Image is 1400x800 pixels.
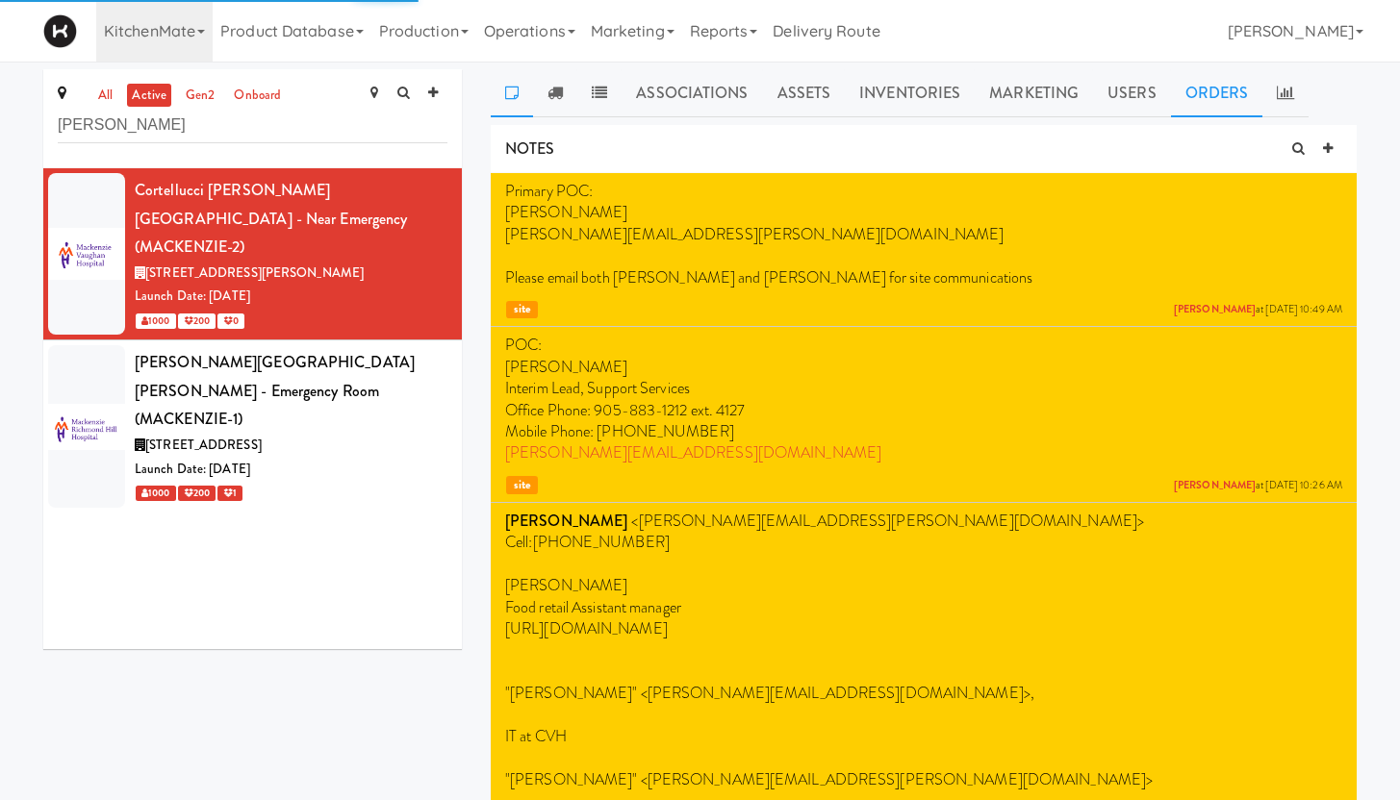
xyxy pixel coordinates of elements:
span: 200 [178,313,216,329]
li: [PERSON_NAME][GEOGRAPHIC_DATA][PERSON_NAME] - Emergency Room (MACKENZIE-1)[STREET_ADDRESS]Launch ... [43,340,462,512]
p: [PERSON_NAME] [505,202,1342,223]
a: gen2 [181,84,219,108]
a: active [127,84,171,108]
span: NOTES [505,137,555,160]
a: Marketing [975,69,1093,117]
p: Mobile Phone: [PHONE_NUMBER] [505,421,1342,442]
span: at [DATE] 10:26 AM [1174,479,1342,493]
strong: [PERSON_NAME] [505,510,627,532]
a: [PERSON_NAME] [1174,302,1256,316]
span: 0 [217,313,244,329]
span: 200 [178,486,216,501]
a: [PERSON_NAME] [1174,478,1256,492]
span: site [506,301,538,319]
img: Micromart [43,14,77,48]
p: [URL][DOMAIN_NAME] [505,618,1342,639]
span: IT at CVH [505,725,567,747]
span: 1000 [136,486,176,501]
div: Cortellucci [PERSON_NAME][GEOGRAPHIC_DATA] - near Emergency (MACKENZIE-2) [135,176,447,262]
a: all [93,84,117,108]
span: [STREET_ADDRESS] [145,436,262,454]
span: 1000 [136,313,176,329]
a: onboard [229,84,286,108]
span: at [DATE] 10:49 AM [1174,303,1342,317]
div: [PERSON_NAME][GEOGRAPHIC_DATA][PERSON_NAME] - Emergency Room (MACKENZIE-1) [135,348,447,434]
span: [STREET_ADDRESS][PERSON_NAME] [145,263,364,282]
p: Cell: [505,532,1342,553]
span: <[PERSON_NAME][EMAIL_ADDRESS][PERSON_NAME][DOMAIN_NAME]> [631,510,1144,532]
p: [PERSON_NAME] [505,357,1342,378]
span: 1 [217,486,242,501]
a: Associations [622,69,762,117]
p: Primary POC: [505,181,1342,202]
a: Inventories [845,69,975,117]
p: Please email both [PERSON_NAME] and [PERSON_NAME] for site communications [505,267,1342,288]
input: Search site [58,108,447,143]
li: Cortellucci [PERSON_NAME][GEOGRAPHIC_DATA] - near Emergency (MACKENZIE-2)[STREET_ADDRESS][PERSON_... [43,168,462,340]
p: POC: [505,335,1342,356]
a: [PERSON_NAME][EMAIL_ADDRESS][DOMAIN_NAME] [505,441,881,463]
span: Food retail Assistant manager [505,596,681,618]
p: Office Phone: 905-883-1212 ext. 4127 [505,400,1342,421]
span: [PHONE_NUMBER] [533,531,670,553]
span: site [506,476,538,494]
p: Interim Lead, Support Services [505,378,1342,399]
span: "[PERSON_NAME]" <[PERSON_NAME][EMAIL_ADDRESS][DOMAIN_NAME]>, [505,682,1034,704]
p: [PERSON_NAME] [505,575,1342,596]
span: "[PERSON_NAME]" <[PERSON_NAME][EMAIL_ADDRESS][PERSON_NAME][DOMAIN_NAME]> [505,768,1153,790]
a: Orders [1171,69,1263,117]
div: Launch Date: [DATE] [135,285,447,309]
p: [PERSON_NAME][EMAIL_ADDRESS][PERSON_NAME][DOMAIN_NAME] [505,224,1342,245]
a: Users [1093,69,1171,117]
a: Assets [763,69,846,117]
div: Launch Date: [DATE] [135,458,447,482]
